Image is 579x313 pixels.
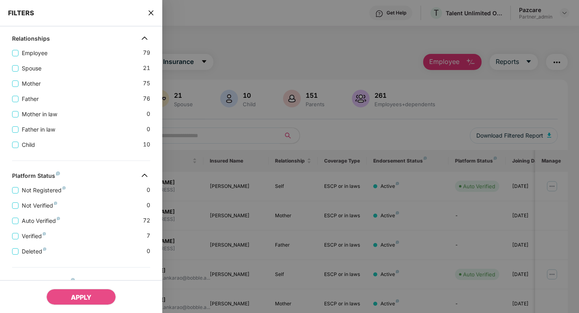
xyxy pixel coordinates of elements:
[147,231,150,241] span: 7
[71,278,75,282] img: svg+xml;base64,PHN2ZyB4bWxucz0iaHR0cDovL3d3dy53My5vcmcvMjAwMC9zdmciIHdpZHRoPSI4IiBoZWlnaHQ9IjgiIH...
[143,94,150,103] span: 76
[148,9,154,17] span: close
[19,49,51,58] span: Employee
[143,140,150,149] span: 10
[147,109,150,119] span: 0
[19,232,49,241] span: Verified
[43,232,46,235] img: svg+xml;base64,PHN2ZyB4bWxucz0iaHR0cDovL3d3dy53My5vcmcvMjAwMC9zdmciIHdpZHRoPSI4IiBoZWlnaHQ9IjgiIH...
[19,140,38,149] span: Child
[143,48,150,58] span: 79
[138,276,151,288] img: svg+xml;base64,PHN2ZyB4bWxucz0iaHR0cDovL3d3dy53My5vcmcvMjAwMC9zdmciIHdpZHRoPSIzMiIgaGVpZ2h0PSIzMi...
[143,79,150,88] span: 75
[19,110,60,119] span: Mother in law
[147,185,150,195] span: 0
[19,186,69,195] span: Not Registered
[143,216,150,225] span: 72
[19,95,42,103] span: Father
[12,35,50,45] div: Relationships
[138,32,151,45] img: svg+xml;base64,PHN2ZyB4bWxucz0iaHR0cDovL3d3dy53My5vcmcvMjAwMC9zdmciIHdpZHRoPSIzMiIgaGVpZ2h0PSIzMi...
[43,247,46,251] img: svg+xml;base64,PHN2ZyB4bWxucz0iaHR0cDovL3d3dy53My5vcmcvMjAwMC9zdmciIHdpZHRoPSI4IiBoZWlnaHQ9IjgiIH...
[138,169,151,182] img: svg+xml;base64,PHN2ZyB4bWxucz0iaHR0cDovL3d3dy53My5vcmcvMjAwMC9zdmciIHdpZHRoPSIzMiIgaGVpZ2h0PSIzMi...
[143,64,150,73] span: 21
[19,201,60,210] span: Not Verified
[57,217,60,220] img: svg+xml;base64,PHN2ZyB4bWxucz0iaHR0cDovL3d3dy53My5vcmcvMjAwMC9zdmciIHdpZHRoPSI4IiBoZWlnaHQ9IjgiIH...
[19,64,45,73] span: Spouse
[147,125,150,134] span: 0
[19,216,63,225] span: Auto Verified
[12,172,60,182] div: Platform Status
[19,247,50,256] span: Deleted
[54,202,57,205] img: svg+xml;base64,PHN2ZyB4bWxucz0iaHR0cDovL3d3dy53My5vcmcvMjAwMC9zdmciIHdpZHRoPSI4IiBoZWlnaHQ9IjgiIH...
[19,125,58,134] span: Father in law
[46,289,116,305] button: APPLY
[71,293,91,301] span: APPLY
[12,279,75,288] div: Endorsement Status
[147,201,150,210] span: 0
[147,247,150,256] span: 0
[8,9,34,17] span: FILTERS
[56,171,60,175] img: svg+xml;base64,PHN2ZyB4bWxucz0iaHR0cDovL3d3dy53My5vcmcvMjAwMC9zdmciIHdpZHRoPSI4IiBoZWlnaHQ9IjgiIH...
[19,79,44,88] span: Mother
[62,186,66,189] img: svg+xml;base64,PHN2ZyB4bWxucz0iaHR0cDovL3d3dy53My5vcmcvMjAwMC9zdmciIHdpZHRoPSI4IiBoZWlnaHQ9IjgiIH...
